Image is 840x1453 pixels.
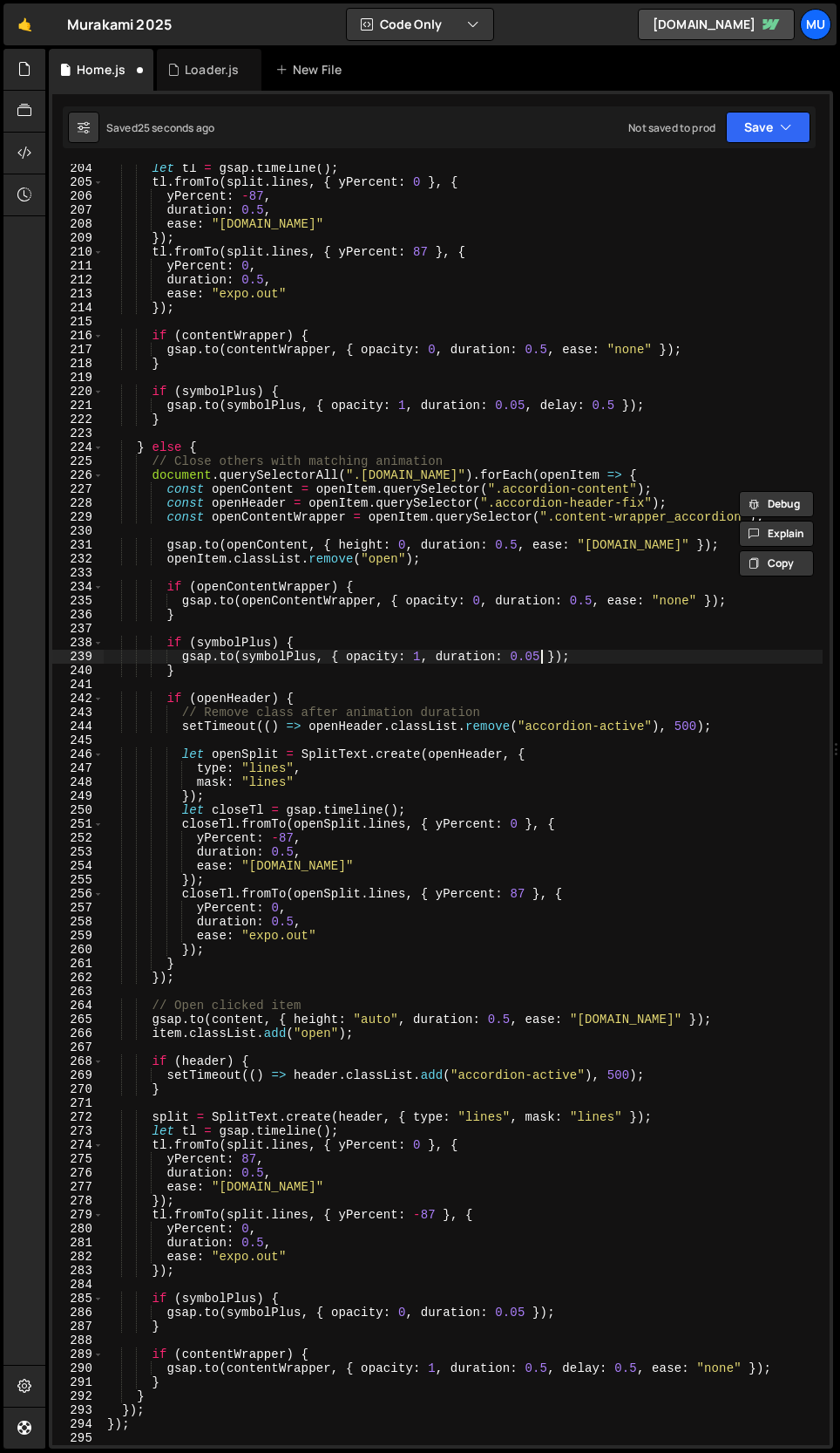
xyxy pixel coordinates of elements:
div: 232 [52,552,104,566]
div: 255 [52,873,104,887]
div: 236 [52,608,104,622]
div: 241 [52,678,104,692]
div: 283 [52,1264,104,1278]
div: 229 [52,510,104,524]
div: 259 [52,929,104,943]
div: 217 [52,343,104,357]
div: 274 [52,1138,104,1152]
div: 212 [52,273,104,287]
div: 261 [52,957,104,971]
div: 272 [52,1110,104,1124]
div: 238 [52,636,104,650]
button: Save [726,112,810,143]
div: 205 [52,175,104,189]
div: 265 [52,1013,104,1027]
div: 213 [52,287,104,301]
div: 268 [52,1054,104,1068]
div: 295 [52,1431,104,1445]
a: [DOMAIN_NAME] [638,9,795,40]
div: 275 [52,1152,104,1166]
div: 288 [52,1334,104,1347]
div: Home.js [77,61,125,78]
div: 230 [52,524,104,538]
div: New File [275,61,349,78]
div: 294 [52,1417,104,1431]
div: 281 [52,1236,104,1250]
div: 208 [52,217,104,231]
div: 269 [52,1068,104,1082]
button: Copy [739,550,814,576]
div: 284 [52,1278,104,1292]
div: 270 [52,1082,104,1096]
div: 231 [52,538,104,552]
div: 218 [52,357,104,371]
div: 235 [52,594,104,608]
div: 251 [52,817,104,831]
div: 223 [52,426,104,440]
a: 🤙 [3,3,46,45]
div: 248 [52,775,104,789]
div: 228 [52,496,104,510]
div: 249 [52,789,104,803]
div: 243 [52,706,104,720]
div: 240 [52,664,104,678]
div: 282 [52,1250,104,1264]
div: 233 [52,566,104,580]
div: 215 [52,315,104,329]
div: 279 [52,1208,104,1222]
div: 252 [52,831,104,845]
div: 257 [52,901,104,915]
div: 225 [52,454,104,468]
div: 224 [52,440,104,454]
div: 206 [52,189,104,203]
div: 254 [52,859,104,873]
div: 289 [52,1347,104,1361]
button: Debug [739,491,814,517]
div: 209 [52,231,104,245]
button: Explain [739,521,814,547]
div: 221 [52,399,104,413]
div: 276 [52,1166,104,1180]
div: 258 [52,915,104,929]
div: 204 [52,161,104,175]
div: 293 [52,1403,104,1417]
div: 242 [52,692,104,706]
div: 280 [52,1222,104,1236]
div: 214 [52,301,104,315]
div: 239 [52,650,104,664]
div: 250 [52,803,104,817]
div: 287 [52,1320,104,1334]
button: Code Only [347,9,493,40]
div: 271 [52,1096,104,1110]
div: 277 [52,1180,104,1194]
div: 246 [52,747,104,761]
div: 266 [52,1027,104,1040]
div: 245 [52,733,104,747]
div: Saved [106,120,214,135]
div: 256 [52,887,104,901]
div: 210 [52,245,104,259]
div: 267 [52,1040,104,1054]
div: 273 [52,1124,104,1138]
div: Not saved to prod [628,120,715,135]
div: 222 [52,413,104,426]
a: Mu [800,9,831,40]
div: 244 [52,720,104,733]
div: 207 [52,203,104,217]
div: 264 [52,999,104,1013]
div: 262 [52,971,104,985]
div: 234 [52,580,104,594]
div: 291 [52,1375,104,1389]
div: 247 [52,761,104,775]
div: 290 [52,1361,104,1375]
div: 220 [52,385,104,399]
div: 260 [52,943,104,957]
div: 292 [52,1389,104,1403]
div: 216 [52,329,104,343]
div: 227 [52,482,104,496]
div: 286 [52,1306,104,1320]
div: Loader.js [185,61,239,78]
div: 25 seconds ago [138,120,214,135]
div: 211 [52,259,104,273]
